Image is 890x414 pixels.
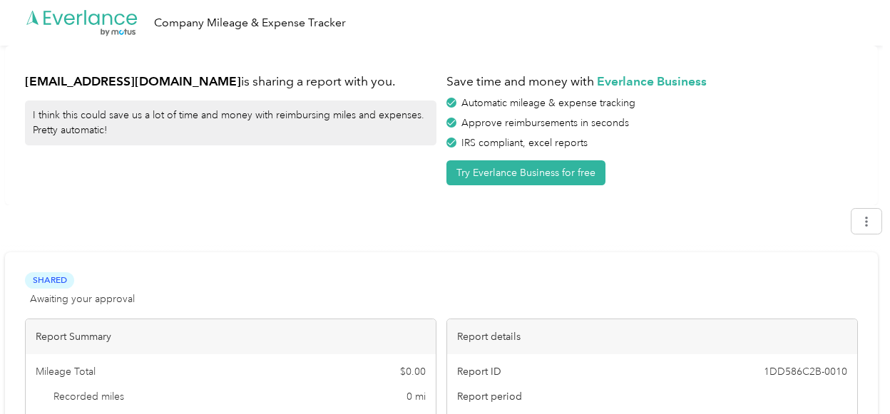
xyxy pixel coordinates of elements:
div: Report details [447,319,857,354]
div: Company Mileage & Expense Tracker [154,14,346,32]
div: Report Summary [26,319,436,354]
h1: Save time and money with [446,73,858,90]
span: Shared [25,272,74,289]
div: I think this could save us a lot of time and money with reimbursing miles and expenses. Pretty au... [25,100,436,145]
span: Report period [457,389,522,404]
span: IRS compliant, excel reports [461,137,588,149]
span: Approve reimbursements in seconds [461,117,629,129]
span: Report ID [457,364,501,379]
span: Automatic mileage & expense tracking [461,97,635,109]
span: Awaiting your approval [30,291,135,306]
span: 1DD586C2B-0010 [764,364,847,379]
button: Try Everlance Business for free [446,160,605,185]
span: $ 0.00 [400,364,426,379]
strong: [EMAIL_ADDRESS][DOMAIN_NAME] [25,73,241,88]
span: Recorded miles [53,389,124,404]
span: Mileage Total [36,364,96,379]
h1: is sharing a report with you. [25,73,436,90]
strong: Everlance Business [597,73,707,88]
span: 0 mi [406,389,426,404]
